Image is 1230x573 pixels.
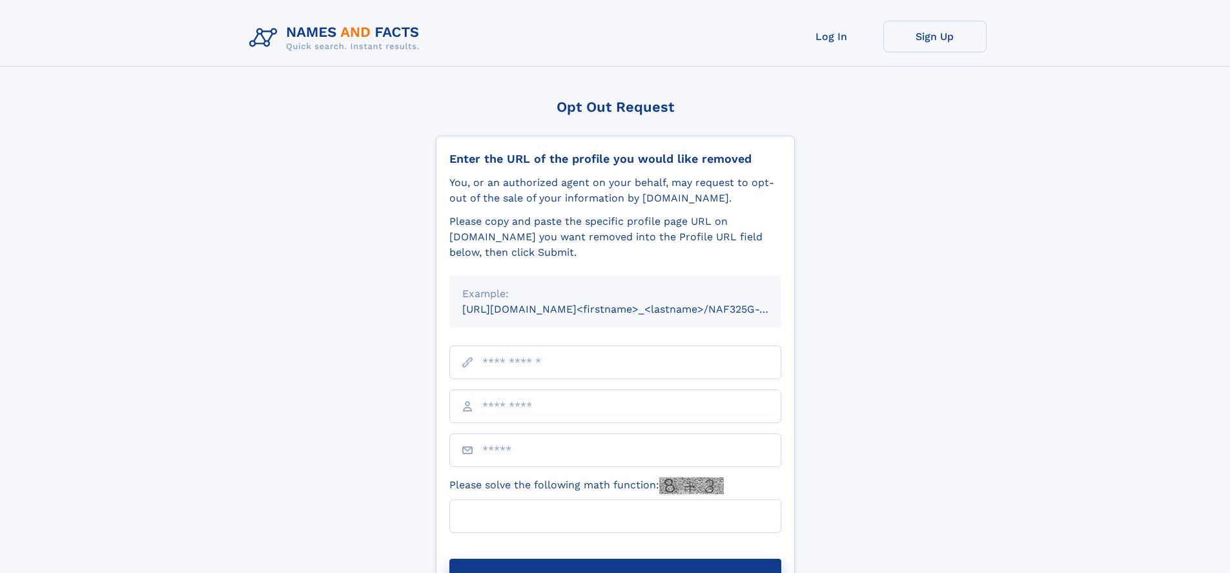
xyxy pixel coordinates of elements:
[780,21,883,52] a: Log In
[462,303,806,315] small: [URL][DOMAIN_NAME]<firstname>_<lastname>/NAF325G-xxxxxxxx
[449,175,781,206] div: You, or an authorized agent on your behalf, may request to opt-out of the sale of your informatio...
[883,21,987,52] a: Sign Up
[244,21,430,56] img: Logo Names and Facts
[449,152,781,166] div: Enter the URL of the profile you would like removed
[449,477,724,494] label: Please solve the following math function:
[462,286,768,302] div: Example:
[449,214,781,260] div: Please copy and paste the specific profile page URL on [DOMAIN_NAME] you want removed into the Pr...
[436,99,795,115] div: Opt Out Request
